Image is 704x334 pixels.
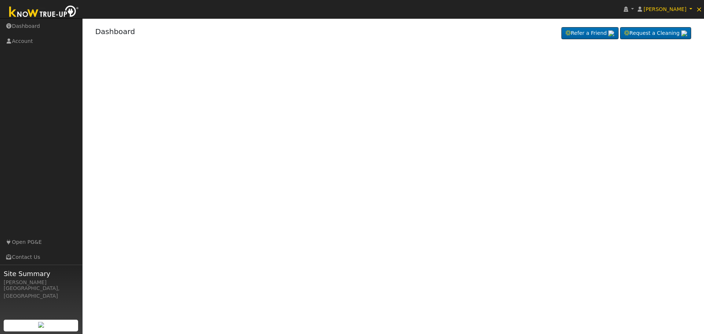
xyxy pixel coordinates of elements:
img: Know True-Up [5,4,82,21]
img: retrieve [608,30,614,36]
img: retrieve [681,30,687,36]
span: × [696,5,702,14]
a: Dashboard [95,27,135,36]
img: retrieve [38,322,44,328]
span: [PERSON_NAME] [643,6,686,12]
a: Request a Cleaning [620,27,691,40]
div: [PERSON_NAME] [4,279,78,286]
div: [GEOGRAPHIC_DATA], [GEOGRAPHIC_DATA] [4,285,78,300]
a: Refer a Friend [561,27,619,40]
span: Site Summary [4,269,78,279]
